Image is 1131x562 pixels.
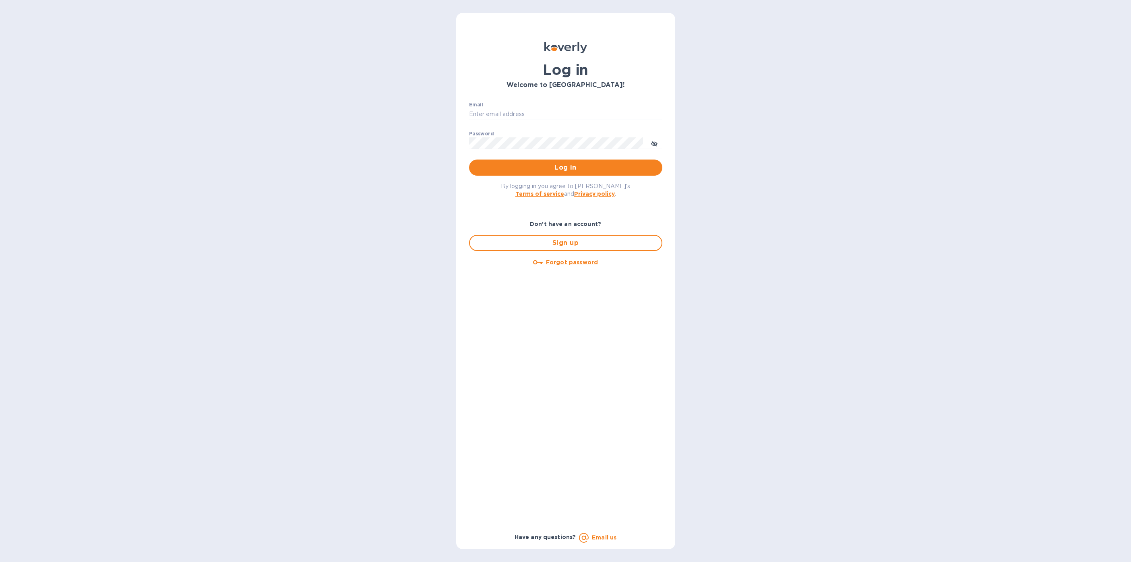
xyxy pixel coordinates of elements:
u: Forgot password [546,259,598,265]
input: Enter email address [469,108,662,120]
a: Privacy policy [574,191,615,197]
button: toggle password visibility [646,135,662,151]
label: Email [469,102,483,107]
button: Log in [469,160,662,176]
button: Sign up [469,235,662,251]
b: Have any questions? [515,534,576,540]
a: Email us [592,534,616,541]
img: Koverly [544,42,587,53]
span: Sign up [476,238,655,248]
a: Terms of service [515,191,564,197]
span: By logging in you agree to [PERSON_NAME]'s and . [501,183,630,197]
span: Log in [476,163,656,172]
label: Password [469,131,494,136]
b: Don't have an account? [530,221,601,227]
h1: Log in [469,61,662,78]
h3: Welcome to [GEOGRAPHIC_DATA]! [469,81,662,89]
